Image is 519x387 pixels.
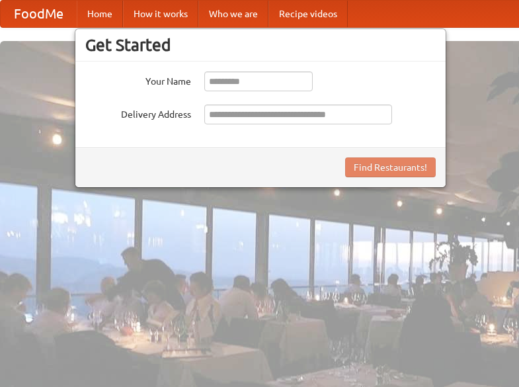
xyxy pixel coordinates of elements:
[85,35,436,55] h3: Get Started
[85,71,191,88] label: Your Name
[123,1,198,27] a: How it works
[77,1,123,27] a: Home
[345,157,436,177] button: Find Restaurants!
[1,1,77,27] a: FoodMe
[268,1,348,27] a: Recipe videos
[198,1,268,27] a: Who we are
[85,105,191,121] label: Delivery Address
